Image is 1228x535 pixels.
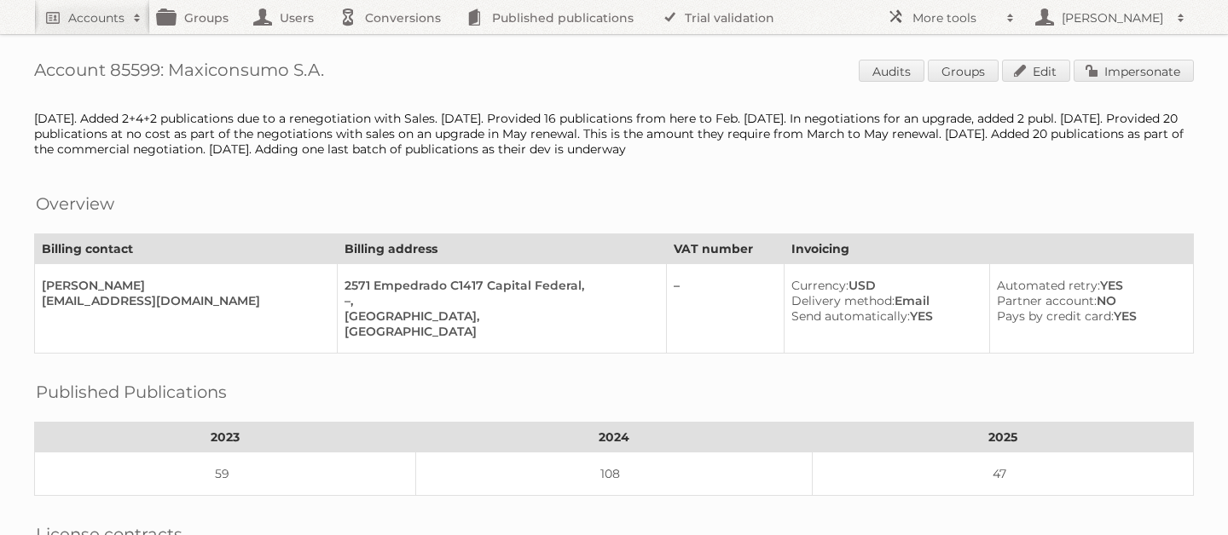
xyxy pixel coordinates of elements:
[997,308,1114,324] span: Pays by credit card:
[34,60,1194,85] h1: Account 85599: Maxiconsumo S.A.
[337,234,666,264] th: Billing address
[416,452,813,496] td: 108
[785,234,1194,264] th: Invoicing
[42,293,323,308] div: [EMAIL_ADDRESS][DOMAIN_NAME]
[416,423,813,452] th: 2024
[997,293,1097,308] span: Partner account:
[666,264,785,354] td: –
[997,278,1179,293] div: YES
[997,293,1179,308] div: NO
[912,9,998,26] h2: More tools
[35,234,338,264] th: Billing contact
[791,278,976,293] div: USD
[345,293,652,308] div: –,
[68,9,125,26] h2: Accounts
[791,293,895,308] span: Delivery method:
[36,191,114,216] h2: Overview
[42,278,323,293] div: [PERSON_NAME]
[345,308,652,324] div: [GEOGRAPHIC_DATA],
[1057,9,1168,26] h2: [PERSON_NAME]
[1002,60,1070,82] a: Edit
[997,308,1179,324] div: YES
[345,324,652,339] div: [GEOGRAPHIC_DATA]
[812,452,1193,496] td: 47
[34,111,1194,157] div: [DATE]. Added 2+4+2 publications due to a renegotiation with Sales. [DATE]. Provided 16 publicati...
[35,423,416,452] th: 2023
[345,278,652,293] div: 2571 Empedrado C1417 Capital Federal,
[791,278,849,293] span: Currency:
[791,308,976,324] div: YES
[812,423,1193,452] th: 2025
[1074,60,1194,82] a: Impersonate
[666,234,785,264] th: VAT number
[791,308,910,324] span: Send automatically:
[997,278,1100,293] span: Automated retry:
[928,60,999,82] a: Groups
[791,293,976,308] div: Email
[35,452,416,496] td: 59
[859,60,924,82] a: Audits
[36,379,227,405] h2: Published Publications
